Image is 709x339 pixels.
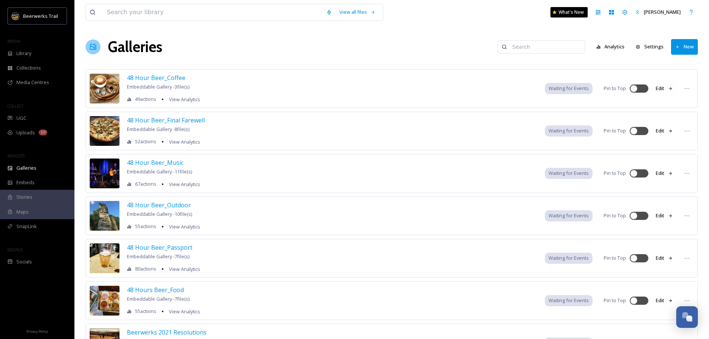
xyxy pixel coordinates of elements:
[169,96,200,103] span: View Analytics
[16,164,36,172] span: Galleries
[604,297,626,304] span: Pin to Top
[135,265,156,272] span: 80 actions
[644,9,681,15] span: [PERSON_NAME]
[16,179,35,186] span: Embeds
[165,137,200,146] a: View Analytics
[169,308,200,315] span: View Analytics
[169,223,200,230] span: View Analytics
[165,307,200,316] a: View Analytics
[549,212,589,219] span: Waiting for Events
[509,39,581,54] input: Search
[127,286,184,294] span: 48 Hours Beer_Food
[7,247,22,252] span: SOCIALS
[127,168,192,175] span: Embeddable Gallery - 11 file(s)
[135,308,156,315] span: 55 actions
[90,159,119,188] img: e8d9dfdfa6a27b391b688e8b8dd5a486131bd4319d559e7107346976ad614c1f.jpg
[7,153,25,159] span: WIDGETS
[604,170,626,177] span: Pin to Top
[16,194,32,201] span: Stories
[16,50,31,57] span: Library
[604,85,626,92] span: Pin to Top
[135,180,156,188] span: 67 actions
[16,64,41,71] span: Collections
[165,180,200,189] a: View Analytics
[165,222,200,231] a: View Analytics
[26,326,48,335] a: Privacy Policy
[127,295,189,302] span: Embeddable Gallery - 7 file(s)
[90,201,119,231] img: f83ecd429ddb6af1739cbf69db8af138bf29ef1bbd59fccfe099055f40f63733.jpg
[127,201,191,209] span: 48 Hour Beer_Outdoor
[16,208,29,215] span: Maps
[135,96,156,103] span: 49 actions
[127,83,189,90] span: Embeddable Gallery - 3 file(s)
[676,306,698,328] button: Open Chat
[135,138,156,145] span: 52 actions
[169,181,200,188] span: View Analytics
[652,208,677,223] button: Edit
[604,255,626,262] span: Pin to Top
[16,79,49,86] span: Media Centres
[90,243,119,273] img: 52879b07a8c62ebfe16a9a7a172b6995fcbe0defbde6e4ea6426d23e94452138.jpg
[16,223,37,230] span: SnapLink
[336,5,379,19] a: View all files
[549,255,589,262] span: Waiting for Events
[671,39,698,54] button: New
[165,265,200,274] a: View Analytics
[127,243,192,252] span: 48 Hour Beer_Passport
[549,127,589,134] span: Waiting for Events
[652,124,677,138] button: Edit
[632,5,684,19] a: [PERSON_NAME]
[127,116,205,124] span: 48 Hour Beer_Final Farewell
[165,95,200,104] a: View Analytics
[90,116,119,146] img: 2ae6619974e35d92af782485b78d92c984c1fe60818aac7753be3ad50043658c.jpg
[652,251,677,265] button: Edit
[23,13,58,19] span: Beerwerks Trail
[127,159,183,167] span: 48 Hour Beer_Music
[604,212,626,219] span: Pin to Top
[103,4,322,20] input: Search your library
[108,36,162,58] a: Galleries
[127,253,189,260] span: Embeddable Gallery - 7 file(s)
[169,266,200,272] span: View Analytics
[549,297,589,304] span: Waiting for Events
[135,223,156,230] span: 55 actions
[7,103,23,109] span: COLLECT
[12,12,19,20] img: beerwerks-logo%402x.png
[127,126,189,132] span: Embeddable Gallery - 8 file(s)
[16,115,26,122] span: UGC
[90,286,119,316] img: 4d20c7d932a33090c232136a1a6906d1730dba436077afa2bfbf1765d574f75d.jpg
[16,129,35,136] span: Uploads
[604,127,626,134] span: Pin to Top
[632,39,667,54] button: Settings
[169,138,200,145] span: View Analytics
[632,39,671,54] a: Settings
[652,166,677,180] button: Edit
[652,293,677,308] button: Edit
[127,74,185,82] span: 48 Hour Beer_Coffee
[90,74,119,103] img: 804d4b07b8fb512c5c0b1235709f3e947a29a3d5aaf7a4e7cee61665642153f2.jpg
[7,38,20,44] span: MEDIA
[39,129,47,135] div: 10
[127,328,207,336] span: Beerwerks 2021 Resolutions
[16,258,32,265] span: Socials
[652,81,677,96] button: Edit
[593,39,632,54] a: Analytics
[26,329,48,334] span: Privacy Policy
[550,7,588,17] a: What's New
[593,39,629,54] button: Analytics
[549,170,589,177] span: Waiting for Events
[127,211,192,217] span: Embeddable Gallery - 10 file(s)
[549,85,589,92] span: Waiting for Events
